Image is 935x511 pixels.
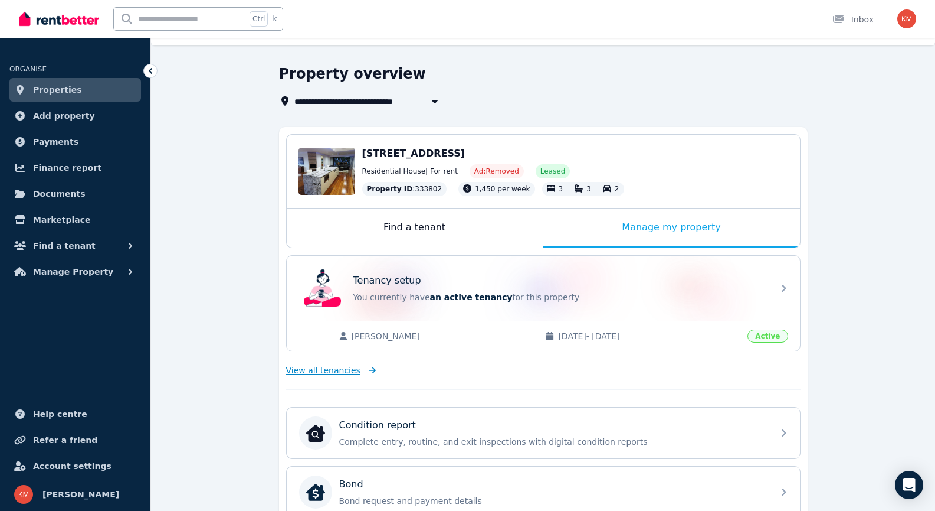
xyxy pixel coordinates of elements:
a: Help centre [9,402,141,426]
img: RentBetter [19,10,99,28]
p: Complete entry, routine, and exit inspections with digital condition reports [339,436,766,448]
p: You currently have for this property [353,291,766,303]
div: Find a tenant [287,209,543,248]
p: Condition report [339,418,416,432]
span: Marketplace [33,213,90,227]
span: [STREET_ADDRESS] [362,148,465,159]
img: Tenancy setup [304,269,342,307]
span: 2 [615,185,619,193]
span: [DATE] - [DATE] [558,330,740,342]
p: Bond [339,477,363,492]
img: Karl May [897,9,916,28]
span: Active [747,330,788,343]
a: Refer a friend [9,428,141,452]
p: Tenancy setup [353,274,421,288]
span: [PERSON_NAME] [42,487,119,502]
span: Help centre [33,407,87,421]
span: ORGANISE [9,65,47,73]
p: Bond request and payment details [339,495,766,507]
span: Add property [33,109,95,123]
span: 1,450 per week [475,185,530,193]
a: Marketplace [9,208,141,232]
div: Inbox [832,14,874,25]
a: View all tenancies [286,364,376,376]
img: Condition report [306,424,325,442]
span: an active tenancy [430,292,513,302]
span: [PERSON_NAME] [352,330,534,342]
a: Documents [9,182,141,206]
h1: Property overview [279,64,426,83]
span: Ad: Removed [474,167,519,176]
span: Residential House | For rent [362,167,458,176]
span: Refer a friend [33,433,97,447]
span: Manage Property [33,265,113,279]
span: k [273,14,277,24]
a: Payments [9,130,141,154]
a: Finance report [9,156,141,180]
span: 3 [559,185,563,193]
div: Manage my property [543,209,800,248]
button: Manage Property [9,260,141,284]
span: Documents [33,187,86,201]
img: Karl May [14,485,33,504]
span: Ctrl [250,11,268,27]
span: Payments [33,135,78,149]
button: Find a tenant [9,234,141,258]
div: Open Intercom Messenger [895,471,923,499]
span: Find a tenant [33,239,96,253]
span: View all tenancies [286,364,360,376]
a: Account settings [9,454,141,478]
span: Property ID [367,184,413,194]
span: Finance report [33,161,101,175]
span: Properties [33,83,82,97]
a: Condition reportCondition reportComplete entry, routine, and exit inspections with digital condit... [287,408,800,458]
a: Properties [9,78,141,102]
span: Leased [540,167,565,176]
img: Bond [306,483,325,502]
div: : 333802 [362,182,447,196]
a: Add property [9,104,141,128]
span: 3 [586,185,591,193]
a: Tenancy setupTenancy setupYou currently havean active tenancyfor this property [287,256,800,321]
span: Account settings [33,459,111,473]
